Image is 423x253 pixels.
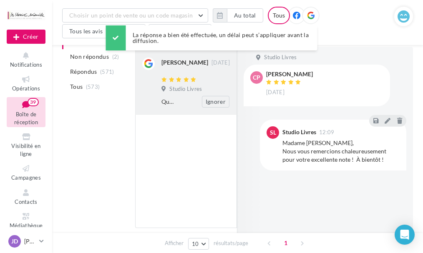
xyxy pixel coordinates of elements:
span: Choisir un point de vente ou un code magasin [69,12,193,19]
span: Visibilité en ligne [11,143,40,157]
button: Au total [227,8,263,23]
span: (571) [100,68,114,75]
div: Quelle chance pour [GEOGRAPHIC_DATA] d'avoir une librairie aussi belle que Studio livres. Un repè... [161,98,175,106]
span: Tous les avis [69,28,103,35]
div: Open Intercom Messenger [395,225,415,245]
span: Médiathèque [10,222,43,229]
span: 10 [192,240,199,247]
button: Au total [213,8,263,23]
button: Créer [7,30,45,44]
div: Madame [PERSON_NAME], Nous vous remercions chaleureusement pour votre excellente note ! À bientôt ! [282,139,400,164]
div: 39 [28,98,39,106]
span: Répondus [70,68,97,76]
span: SL [270,128,276,137]
span: (2) [112,53,119,60]
span: Contacts [15,198,38,205]
a: Visibilité en ligne [7,130,45,159]
button: Choisir un point de vente ou un code magasin [62,8,208,23]
span: Studio Livres [169,85,202,93]
span: Tous [70,83,83,91]
span: JD [11,237,18,245]
span: 12:09 [319,130,335,135]
span: [DATE] [266,89,285,96]
a: Campagnes [7,162,45,183]
span: [DATE] [211,59,230,67]
a: JD [PERSON_NAME] [7,233,45,249]
button: Tous les avis [62,24,146,38]
a: Médiathèque [7,210,45,230]
div: [PERSON_NAME] [266,71,313,77]
div: Tous [268,7,290,24]
span: 1 [279,236,292,250]
div: Studio Livres [282,129,316,135]
span: Studio Livres [264,54,297,61]
span: Afficher [165,239,184,247]
div: [PERSON_NAME] [161,58,208,67]
span: Campagnes [11,174,41,181]
p: [PERSON_NAME] [24,237,36,245]
span: Cp [253,73,260,82]
span: Boîte de réception [14,111,38,125]
span: Opérations [12,85,40,92]
a: Contacts [7,186,45,207]
button: Notifications [7,49,45,70]
span: (573) [86,83,100,90]
button: Ignorer [202,96,229,108]
div: La réponse a bien été effectuée, un délai peut s’appliquer avant la diffusion. [106,25,317,50]
button: 10 [188,238,209,250]
div: Nouvelle campagne [7,30,45,44]
a: Boîte de réception39 [7,97,45,128]
span: résultats/page [214,239,248,247]
span: Non répondus [70,53,109,61]
a: Opérations [7,73,45,93]
span: Notifications [10,61,42,68]
button: Filtrer par note [149,24,211,38]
